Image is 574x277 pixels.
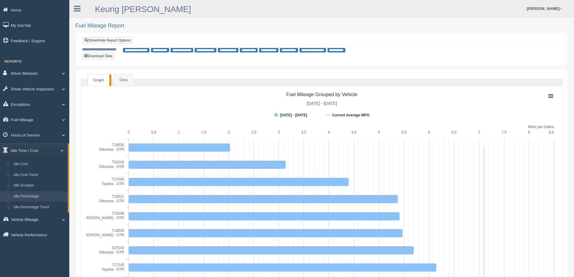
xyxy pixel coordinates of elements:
text: 5.5 [401,130,406,134]
text: 3.5 [301,130,306,134]
tspan: Ottumwa - OTR [99,199,124,203]
a: Keurig [PERSON_NAME] [95,5,191,14]
a: Idle Duration [11,180,68,191]
text: 8 [528,130,530,134]
text: 6.5 [451,130,456,134]
text: 4 [328,130,330,134]
tspan: Topeka - OTR [102,267,124,272]
tspan: T23021 [112,194,124,199]
tspan: Miles per Gallon [528,125,554,129]
a: Data [114,74,133,86]
tspan: T19030 [112,143,124,147]
tspan: T15048 [112,211,124,216]
a: Graph [88,74,109,86]
tspan: Current Average MPG [332,113,369,117]
text: 6 [428,130,430,134]
tspan: T24242 [112,160,124,164]
tspan: [DATE] - [DATE] [307,101,337,106]
h2: Fuel Mileage Report [75,23,568,29]
tspan: S15142 [112,246,124,250]
a: Idle Cost Trend [11,170,68,181]
text: 0 [128,130,130,134]
tspan: Ottumwa - OTR [99,147,124,152]
button: Download Data [82,53,114,59]
a: Show/Hide Report Options [83,37,133,44]
tspan: T17145 [112,263,124,267]
text: 2.5 [251,130,256,134]
tspan: Topeka - OTR [102,182,124,186]
text: 4.5 [351,130,356,134]
text: 8.5 [549,130,554,134]
text: 5 [378,130,380,134]
text: 7.5 [502,130,507,134]
text: 2 [228,130,230,134]
tspan: Fuel Mileage Grouped by Vehicle [286,92,357,97]
tspan: T17045 [112,177,124,181]
tspan: T19026 [112,228,124,233]
tspan: [DATE] - [DATE] [280,113,307,117]
a: Idle Percentage Trend [11,202,68,213]
tspan: South St [PERSON_NAME] - OTR [69,233,124,237]
tspan: Ottumwa - OTR [99,250,124,254]
text: 1 [178,130,180,134]
text: 0.5 [151,130,156,134]
tspan: Ottumwa - OTR [99,165,124,169]
a: Idle Cost [11,159,68,170]
text: 3 [278,130,280,134]
text: 1.5 [201,130,206,134]
tspan: South St [PERSON_NAME] - OTR [69,216,124,220]
text: 7 [478,130,480,134]
a: Idle Percentage [11,191,68,202]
